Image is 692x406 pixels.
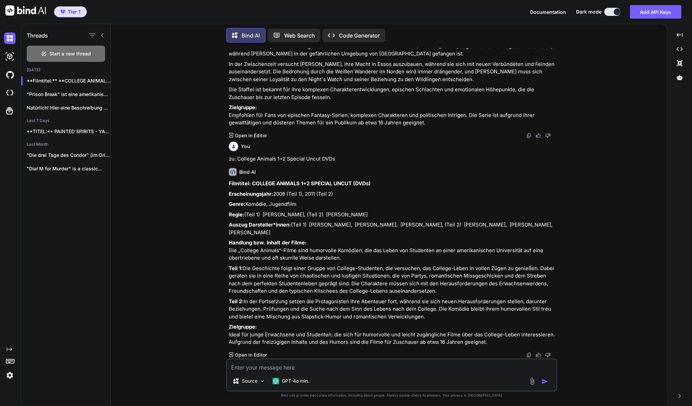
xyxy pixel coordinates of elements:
strong: Filmtitel: [229,180,251,187]
img: icon [541,378,548,385]
h1: Threads [27,31,48,40]
button: Add API Keys [630,5,681,19]
h2: [DATE] [21,67,110,73]
p: Open in Editor [234,132,267,139]
strong: Erscheinungsjahr: [229,191,273,197]
p: Bind AI [242,31,260,40]
p: In der Fortsetzung setzen die Protagonisten ihre Abenteuer fort, während sie sich neuen Herausfor... [229,298,556,321]
p: Code Generator [339,31,380,40]
h6: You [241,143,250,150]
p: Bind can provide inaccurate information, including about people. Always double-check its answers.... [226,393,557,398]
img: like [536,133,541,138]
h6: Bind AI [239,169,256,175]
img: darkAi-studio [4,51,16,62]
img: premium [60,10,65,14]
img: githubDark [4,69,16,80]
span: Start a new thread [49,50,91,57]
p: "Prison Break" ist eine amerikanische Fe... [27,91,110,98]
img: settings [4,369,16,381]
img: dislike [545,352,550,358]
p: "Die drei Tage des Condor" (im Original:... [27,152,110,159]
img: cloudideIcon [4,87,16,99]
img: dislike [545,133,550,138]
p: Ideal für junge Erwachsene und Studenten, die sich für humorvolle und leicht zugängliche Filme üb... [229,323,556,346]
strong: Teil 2: [229,298,244,305]
p: GPT-4o min.. [282,378,311,384]
p: "Dial M for Murder" is a classic... [27,165,110,172]
p: zu: College Animals 1+2 Special Uncut DVDs [229,155,556,163]
button: premiumTier 1 [54,6,87,17]
strong: Auszug Darsteller*innen: [229,221,291,228]
strong: Zielgruppe: [229,104,257,111]
h2: Last Month [21,142,110,147]
img: copy [526,133,532,138]
strong: Zielgruppe: [229,324,257,330]
h2: Last 7 Days [21,118,110,123]
span: Documentation [530,9,566,15]
p: Web Search [284,31,315,40]
img: Pick Models [259,378,265,384]
strong: Teil 1: [229,265,243,271]
p: Empfohlen für Fans von epischen Fantasy-Serien, komplexen Charakteren und politischen Intrigen. D... [229,104,556,127]
img: GPT-4o mini [272,378,279,384]
p: **Filmtitel:** **COLLEGE ANIMALS 1+2 SPE... [27,77,110,84]
button: Documentation [530,8,566,16]
img: like [536,352,541,358]
p: In der Zwischenzeit versucht [PERSON_NAME], ihre Macht in Essos auszubauen, während sie sich mit ... [229,61,556,83]
strong: Handlung bzw. Inhalt der Filme: [229,239,306,246]
p: Open in Editor [234,352,267,358]
strong: COLLEGE ANIMALS 1+2 SPECIAL UNCUT (DVDs) [252,180,371,187]
p: 2006 (Teil 1), 2011 (Teil 2) [229,190,556,198]
p: Die Staffel ist bekannt für ihre komplexen Charakterentwicklungen, epischen Schlachten und emotio... [229,86,556,101]
p: **TITEL:** PAINTED SPIRITS - YANOMAMI **ERSCHEINUNGSJAHR:** 2018... [27,128,110,135]
p: (Teil 1) [PERSON_NAME], [PERSON_NAME], [PERSON_NAME], (Teil 2) [PERSON_NAME], [PERSON_NAME], [PER... [229,221,556,236]
img: copy [526,352,532,358]
p: Komödie, Jugendfilm [229,200,556,208]
span: Dark mode [576,8,601,15]
p: Natürlich! Hier eine Beschreibung zu **Chuck –... [27,104,110,111]
p: Source [242,378,257,384]
img: Bind AI [5,5,46,16]
img: darkChat [4,32,16,44]
span: Tier 1 [68,8,80,15]
strong: Regie: [229,211,244,218]
p: Die „College Animals“-Filme sind humorvolle Komödien, die das Leben von Studenten an einer amerik... [229,239,556,262]
p: (Teil 1) [PERSON_NAME], (Teil 2) [PERSON_NAME] [229,211,556,219]
img: attachment [528,377,536,385]
p: Die Geschichte folgt einer Gruppe von College-Studenten, die versuchen, das College-Leben in voll... [229,265,556,295]
strong: Genre: [229,201,245,207]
